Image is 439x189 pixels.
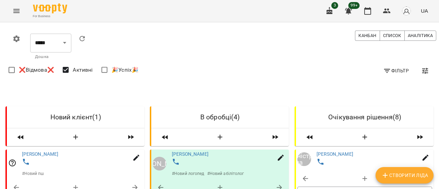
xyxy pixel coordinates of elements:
[348,2,360,9] span: 99+
[381,171,428,179] span: Створити Ліда
[172,151,209,157] a: [PERSON_NAME]
[264,131,286,143] span: Пересунути лідів з колонки
[323,131,406,143] button: Створити Ліда
[33,3,67,13] img: Voopty Logo
[10,131,32,143] span: Пересунути лідів з колонки
[153,157,166,170] a: [PERSON_NAME]
[421,7,428,14] span: UA
[380,64,412,77] button: Фільтр
[172,170,204,177] p: # Новий логопед
[207,170,244,177] p: # Новий абілітолог
[35,54,67,60] p: Дошка
[383,67,409,75] span: Фільтр
[408,32,433,39] span: Аналітика
[153,157,166,170] div: Усенко Анастасія
[8,159,16,167] svg: Відповідальний співробітник не заданий
[8,3,25,19] button: Menu
[33,14,67,19] span: For Business
[154,131,176,143] span: Пересунути лідів з колонки
[12,112,139,122] h6: Новий клієнт ( 1 )
[404,31,436,41] button: Аналітика
[179,131,261,143] button: Створити Ліда
[383,32,401,39] span: Список
[22,170,44,177] p: # Новий пш
[301,112,428,122] h6: Очікування рішення ( 8 )
[111,66,139,74] span: 🎉Успіх🎉
[22,151,59,157] a: [PERSON_NAME]
[409,131,431,143] span: Пересунути лідів з колонки
[120,131,142,143] span: Пересунути лідів з колонки
[19,66,54,74] span: ❌Відмова❌
[331,2,338,9] span: 3
[355,31,380,41] button: Канбан
[402,6,411,16] img: avatar_s.png
[157,112,283,122] h6: В обробці ( 4 )
[317,151,353,157] a: [PERSON_NAME]
[418,4,431,17] button: UA
[73,66,93,74] span: Активні
[380,31,405,41] button: Список
[297,152,311,166] a: Адміністратор Школа
[34,131,117,143] button: Створити Ліда
[376,167,434,184] button: Створити Ліда
[358,32,376,39] span: Канбан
